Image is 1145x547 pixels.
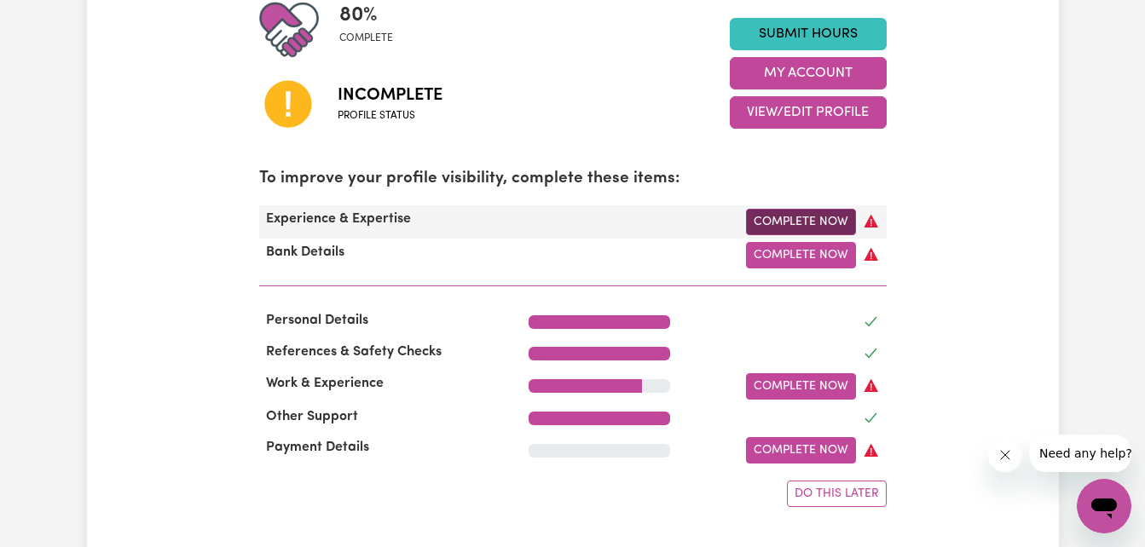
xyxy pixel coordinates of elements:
span: Profile status [338,108,442,124]
a: Complete Now [746,242,856,268]
p: To improve your profile visibility, complete these items: [259,167,887,192]
a: Complete Now [746,209,856,235]
a: Submit Hours [730,18,887,50]
button: My Account [730,57,887,89]
span: References & Safety Checks [259,345,448,359]
span: complete [339,31,393,46]
iframe: Message from company [1029,435,1131,472]
a: Complete Now [746,437,856,464]
span: Experience & Expertise [259,212,418,226]
span: Work & Experience [259,377,390,390]
button: Do this later [787,481,887,507]
span: Personal Details [259,314,375,327]
span: Payment Details [259,440,376,454]
span: Incomplete [338,83,442,108]
iframe: Button to launch messaging window [1077,479,1131,533]
iframe: Close message [988,438,1022,472]
span: Other Support [259,410,365,423]
span: Do this later [795,487,879,500]
a: Complete Now [746,373,856,400]
button: View/Edit Profile [730,96,887,129]
span: Need any help? [10,12,103,26]
span: Bank Details [259,245,351,259]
